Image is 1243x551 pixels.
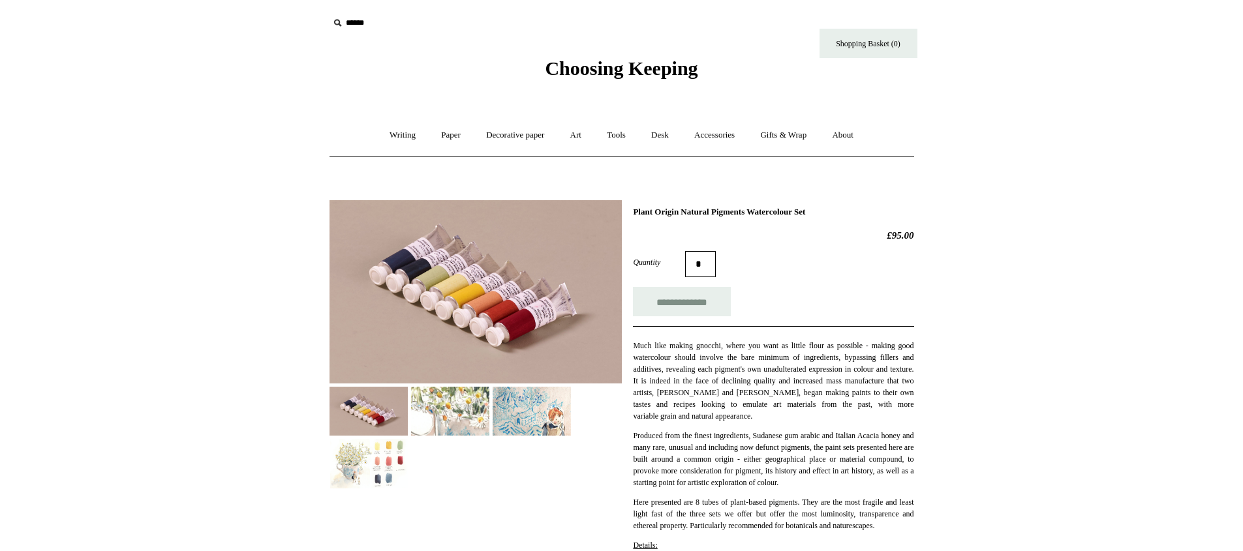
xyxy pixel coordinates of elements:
a: Art [559,118,593,153]
a: Writing [378,118,427,153]
h1: Plant Origin Natural Pigments Watercolour Set [633,207,913,217]
a: Shopping Basket (0) [820,29,917,58]
a: About [820,118,865,153]
img: Plant Origin Natural Pigments Watercolour Set [493,387,571,436]
img: Plant Origin Natural Pigments Watercolour Set [330,387,408,436]
p: Produced from the finest ingredients, Sudanese gum arabic and Italian Acacia honey and many rare,... [633,430,913,488]
a: Paper [429,118,472,153]
p: Here presented are 8 tubes of plant-based pigments. They are the most fragile and least light fas... [633,496,913,531]
a: Accessories [683,118,746,153]
p: Much like making gnocchi, where you want as little flour as possible - making good watercolour sh... [633,340,913,422]
label: Quantity [633,256,685,268]
a: Gifts & Wrap [748,118,818,153]
img: Plant Origin Natural Pigments Watercolour Set [411,387,489,436]
a: Choosing Keeping [545,68,698,77]
a: Decorative paper [474,118,556,153]
span: Choosing Keeping [545,57,698,79]
a: Tools [595,118,637,153]
h2: £95.00 [633,230,913,241]
span: Details: [633,541,657,550]
img: Plant Origin Natural Pigments Watercolour Set [330,200,622,383]
a: Desk [639,118,681,153]
img: Plant Origin Natural Pigments Watercolour Set [330,439,408,488]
